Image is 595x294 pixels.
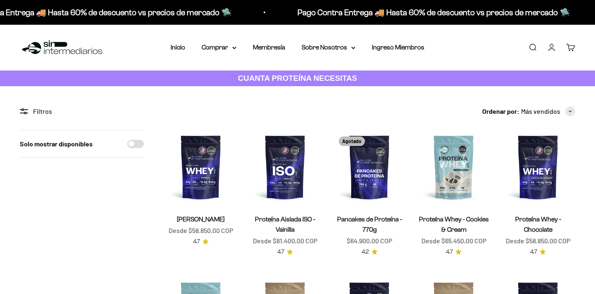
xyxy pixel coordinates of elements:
span: Ordenar por: [482,106,519,117]
a: Proteína Whey - Chocolate [515,216,561,233]
a: 4.74.7 de 5.0 estrellas [530,247,546,256]
a: Membresía [253,44,285,51]
span: 4.7 [446,247,453,256]
a: 4.74.7 de 5.0 estrellas [277,247,293,256]
sale-price: Desde $65.450,00 COP [421,235,486,246]
a: 4.74.7 de 5.0 estrellas [446,247,462,256]
div: Filtros [20,106,144,117]
sale-price: Desde $58.850,00 COP [506,235,570,246]
span: 4.7 [530,247,537,256]
summary: Sobre Nosotros [302,42,355,53]
a: Inicio [171,44,185,51]
a: Pancakes de Proteína - 770g [337,216,402,233]
a: 4.24.2 de 5.0 estrellas [362,247,378,256]
label: Solo mostrar disponibles [20,139,93,149]
strong: CUANTA PROTEÍNA NECESITAS [238,74,357,82]
span: 4.7 [193,237,200,246]
span: 4.2 [362,247,369,256]
a: Proteína Whey - Cookies & Cream [419,216,489,233]
span: Más vendidos [521,106,560,117]
p: Pago Contra Entrega 🚚 Hasta 60% de descuento vs precios de mercado 🛸 [293,6,565,19]
a: Proteína Aislada ISO - Vainilla [255,216,315,233]
a: 4.74.7 de 5.0 estrellas [193,237,209,246]
sale-price: Desde $58.850,00 COP [169,225,233,236]
button: Más vendidos [521,106,575,117]
span: 4.7 [277,247,284,256]
a: Ingreso Miembros [372,44,424,51]
sale-price: $64.900,00 COP [347,235,392,246]
sale-price: Desde $81.400,00 COP [253,235,317,246]
a: [PERSON_NAME] [177,216,225,223]
summary: Comprar [202,42,236,53]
